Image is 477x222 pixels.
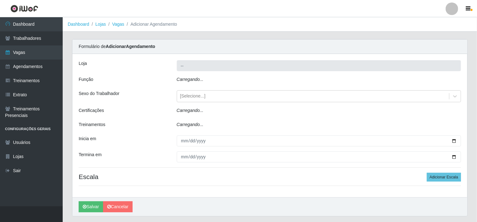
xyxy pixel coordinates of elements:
label: Loja [79,60,87,67]
a: Lojas [95,22,106,27]
i: Carregando... [177,122,204,127]
h4: Escala [79,173,461,181]
strong: Adicionar Agendamento [106,44,155,49]
button: Salvar [79,201,103,212]
label: Termina em [79,151,102,158]
i: Carregando... [177,108,204,113]
label: Sexo do Trabalhador [79,90,119,97]
input: 00/00/0000 [177,135,461,146]
div: [Selecione...] [180,93,206,100]
label: Certificações [79,107,104,114]
li: Adicionar Agendamento [124,21,177,28]
label: Treinamentos [79,121,105,128]
a: Cancelar [103,201,133,212]
a: Dashboard [68,22,89,27]
button: Adicionar Escala [427,173,461,182]
div: Formulário de [72,40,467,54]
input: 00/00/0000 [177,151,461,162]
label: Inicia em [79,135,96,142]
a: Vagas [112,22,124,27]
i: Carregando... [177,77,204,82]
label: Função [79,76,93,83]
nav: breadcrumb [63,17,477,32]
img: CoreUI Logo [10,5,38,13]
